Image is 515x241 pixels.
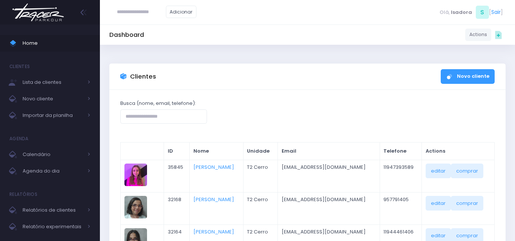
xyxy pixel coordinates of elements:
[23,38,90,48] span: Home
[193,164,234,171] a: [PERSON_NAME]
[130,73,156,80] h3: Clientes
[166,6,197,18] a: Adicionar
[23,111,83,120] span: Importar da planilha
[164,192,189,224] td: 32168
[426,196,451,210] a: editar
[278,142,380,160] th: Email
[23,222,83,232] span: Relatório experimentais
[451,164,483,178] a: comprar
[278,192,380,224] td: [EMAIL_ADDRESS][DOMAIN_NAME]
[23,205,83,215] span: Relatórios de clientes
[9,187,37,202] h4: Relatórios
[23,150,83,159] span: Calendário
[437,4,506,21] div: [ ]
[422,142,495,160] th: Actions
[193,228,234,235] a: [PERSON_NAME]
[109,31,144,39] h5: Dashboard
[476,6,489,19] span: S
[23,166,83,176] span: Agenda do dia
[451,9,472,16] span: Isadora
[193,196,234,203] a: [PERSON_NAME]
[23,77,83,87] span: Lista de clientes
[491,8,501,16] a: Sair
[164,160,189,192] td: 35845
[380,142,422,160] th: Telefone
[190,142,244,160] th: Nome
[380,192,422,224] td: 957791405
[278,160,380,192] td: [EMAIL_ADDRESS][DOMAIN_NAME]
[243,160,278,192] td: T2 Cerro
[426,164,451,178] a: editar
[380,160,422,192] td: 11947393589
[441,69,495,84] a: Novo cliente
[243,192,278,224] td: T2 Cerro
[243,142,278,160] th: Unidade
[164,142,189,160] th: ID
[440,9,450,16] span: Olá,
[23,94,83,104] span: Novo cliente
[9,59,30,74] h4: Clientes
[9,131,29,146] h4: Agenda
[451,196,483,210] a: comprar
[120,100,196,107] label: Busca (nome, email, telefone):
[465,29,491,41] a: Actions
